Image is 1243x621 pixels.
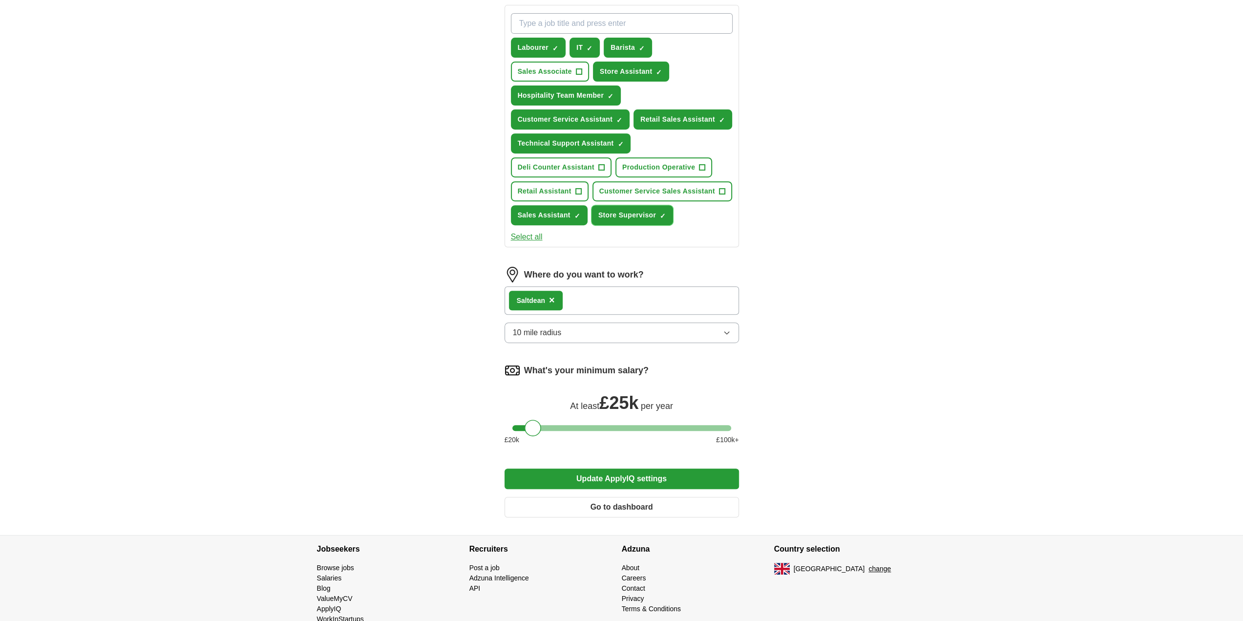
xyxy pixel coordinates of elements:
img: location.png [505,267,520,282]
span: Sales Associate [518,66,572,77]
a: ValueMyCV [317,595,353,602]
button: Barista✓ [604,38,652,58]
button: Labourer✓ [511,38,566,58]
span: ✓ [656,68,662,76]
span: 10 mile radius [513,327,562,339]
span: [GEOGRAPHIC_DATA] [794,564,865,574]
button: × [549,293,555,308]
span: Retail Sales Assistant [640,114,715,125]
span: Technical Support Assistant [518,138,614,149]
span: ✓ [660,212,666,220]
h4: Country selection [774,535,927,563]
a: Adzuna Intelligence [469,574,529,582]
span: At least [570,401,599,411]
button: Retail Sales Assistant✓ [633,109,732,129]
a: Terms & Conditions [622,605,681,613]
label: What's your minimum salary? [524,364,649,377]
button: Hospitality Team Member✓ [511,86,621,106]
span: ✓ [574,212,580,220]
span: £ 25k [599,393,638,413]
a: Privacy [622,595,644,602]
button: IT✓ [569,38,600,58]
button: Retail Assistant [511,181,589,201]
button: Store Assistant✓ [593,62,669,82]
span: × [549,295,555,305]
a: ApplyIQ [317,605,341,613]
span: Deli Counter Assistant [518,162,594,172]
button: 10 mile radius [505,322,739,343]
span: Barista [611,43,635,53]
span: £ 100 k+ [716,435,738,445]
a: Contact [622,584,645,592]
span: Hospitality Team Member [518,90,604,101]
span: ✓ [617,140,623,148]
span: Production Operative [622,162,695,172]
button: Sales Assistant✓ [511,205,588,225]
img: salary.png [505,363,520,378]
button: Store Supervisor✓ [591,205,673,225]
a: Browse jobs [317,564,354,572]
a: API [469,584,481,592]
span: ✓ [616,116,622,124]
button: Sales Associate [511,62,589,82]
button: change [868,564,891,574]
button: Update ApplyIQ settings [505,469,739,489]
label: Where do you want to work? [524,268,644,281]
span: per year [641,401,673,411]
div: Saltdean [517,296,545,306]
button: Select all [511,231,543,243]
a: Blog [317,584,331,592]
a: Careers [622,574,646,582]
button: Customer Service Sales Assistant [592,181,732,201]
span: Retail Assistant [518,186,571,196]
a: About [622,564,640,572]
button: Customer Service Assistant✓ [511,109,630,129]
span: ✓ [639,44,645,52]
button: Technical Support Assistant✓ [511,133,631,153]
span: ✓ [608,92,613,100]
a: Post a job [469,564,500,572]
span: £ 20 k [505,435,519,445]
span: ✓ [587,44,592,52]
span: Store Supervisor [598,210,656,220]
span: Customer Service Assistant [518,114,613,125]
span: Customer Service Sales Assistant [599,186,715,196]
button: Deli Counter Assistant [511,157,611,177]
button: Go to dashboard [505,497,739,517]
button: Production Operative [615,157,712,177]
span: ✓ [552,44,558,52]
span: Store Assistant [600,66,652,77]
img: UK flag [774,563,790,575]
span: Sales Assistant [518,210,570,220]
input: Type a job title and press enter [511,13,733,34]
span: IT [576,43,583,53]
span: Labourer [518,43,548,53]
span: ✓ [719,116,725,124]
a: Salaries [317,574,342,582]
